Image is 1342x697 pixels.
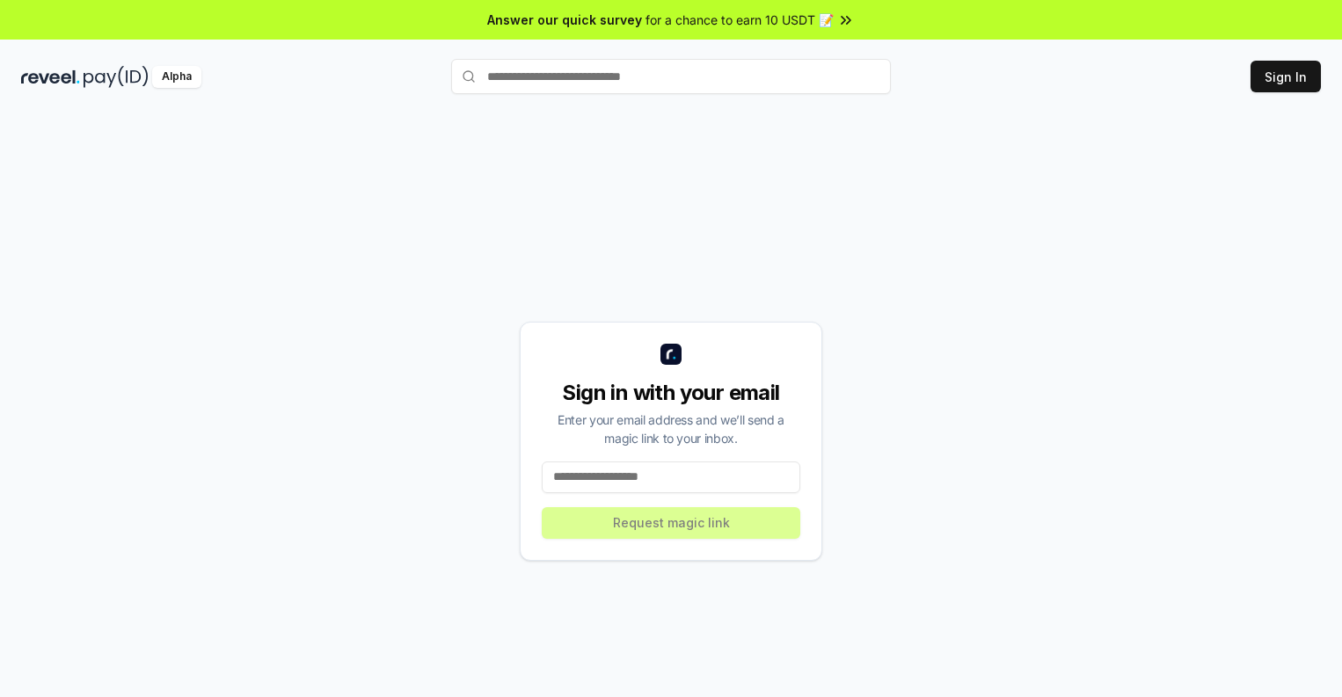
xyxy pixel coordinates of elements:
[84,66,149,88] img: pay_id
[645,11,834,29] span: for a chance to earn 10 USDT 📝
[660,344,682,365] img: logo_small
[487,11,642,29] span: Answer our quick survey
[542,410,800,447] div: Enter your email address and we’ll send a magic link to your inbox.
[1251,61,1321,92] button: Sign In
[542,379,800,407] div: Sign in with your email
[152,66,201,88] div: Alpha
[21,66,80,88] img: reveel_dark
